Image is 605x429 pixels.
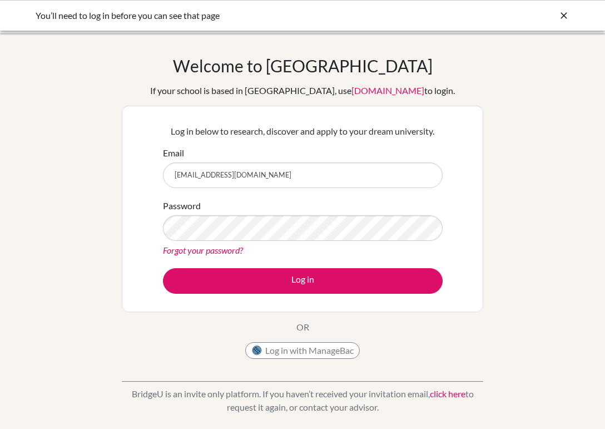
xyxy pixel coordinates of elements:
label: Email [163,146,184,160]
button: Log in with ManageBac [245,342,360,359]
div: You’ll need to log in before you can see that page [36,9,403,22]
a: click here [430,388,465,399]
h1: Welcome to [GEOGRAPHIC_DATA] [173,56,433,76]
div: If your school is based in [GEOGRAPHIC_DATA], use to login. [150,84,455,97]
a: Forgot your password? [163,245,243,255]
button: Log in [163,268,443,294]
label: Password [163,199,201,213]
p: Log in below to research, discover and apply to your dream university. [163,125,443,138]
p: BridgeU is an invite only platform. If you haven’t received your invitation email, to request it ... [122,387,483,414]
a: [DOMAIN_NAME] [351,85,424,96]
p: OR [296,320,309,334]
